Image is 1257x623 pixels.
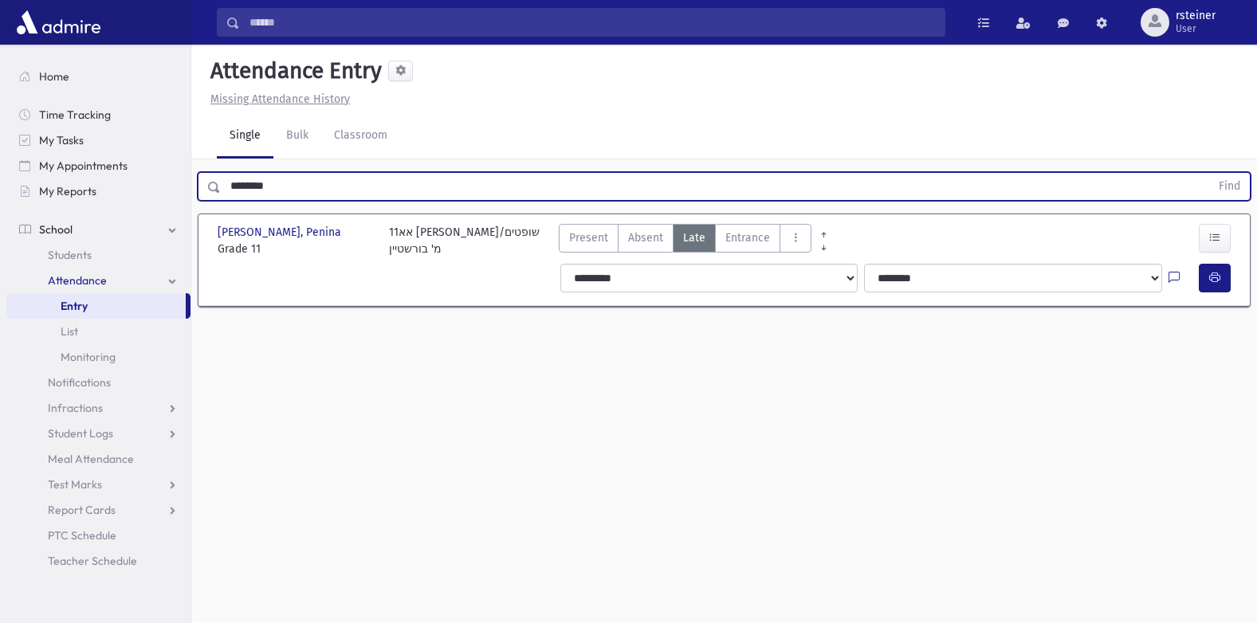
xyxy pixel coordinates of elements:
a: Classroom [321,114,400,159]
a: Students [6,242,191,268]
span: School [39,222,73,237]
a: My Appointments [6,153,191,178]
span: My Reports [39,184,96,198]
span: Teacher Schedule [48,554,137,568]
a: Notifications [6,370,191,395]
div: AttTypes [559,224,811,257]
a: Test Marks [6,472,191,497]
a: My Reports [6,178,191,204]
span: Attendance [48,273,107,288]
span: Students [48,248,92,262]
span: Notifications [48,375,111,390]
span: Late [683,229,705,246]
span: Test Marks [48,477,102,492]
div: אא11 [PERSON_NAME]/שופטים מ' בורשטיין [389,224,540,257]
span: [PERSON_NAME], Penina [218,224,344,241]
a: School [6,217,191,242]
img: AdmirePro [13,6,104,38]
a: Attendance [6,268,191,293]
a: Bulk [273,114,321,159]
h5: Attendance Entry [204,57,382,84]
a: Teacher Schedule [6,548,191,574]
a: Student Logs [6,421,191,446]
span: Monitoring [61,350,116,364]
a: Home [6,64,191,89]
span: PTC Schedule [48,528,116,543]
span: Student Logs [48,426,113,441]
a: Single [217,114,273,159]
a: Monitoring [6,344,191,370]
span: List [61,324,78,339]
u: Missing Attendance History [210,92,350,106]
span: rsteiner [1176,10,1216,22]
span: My Appointments [39,159,128,173]
span: Time Tracking [39,108,111,122]
span: Entrance [725,229,770,246]
span: Home [39,69,69,84]
span: Absent [628,229,663,246]
span: Report Cards [48,503,116,517]
a: Report Cards [6,497,191,523]
a: Missing Attendance History [204,92,350,106]
span: Present [569,229,608,246]
span: Infractions [48,401,103,415]
a: List [6,319,191,344]
a: Infractions [6,395,191,421]
span: My Tasks [39,133,84,147]
a: Time Tracking [6,102,191,127]
span: Meal Attendance [48,452,134,466]
span: Entry [61,299,88,313]
input: Search [240,8,945,37]
a: My Tasks [6,127,191,153]
a: Meal Attendance [6,446,191,472]
span: User [1176,22,1216,35]
a: PTC Schedule [6,523,191,548]
a: Entry [6,293,186,319]
span: Grade 11 [218,241,373,257]
button: Find [1209,173,1250,200]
